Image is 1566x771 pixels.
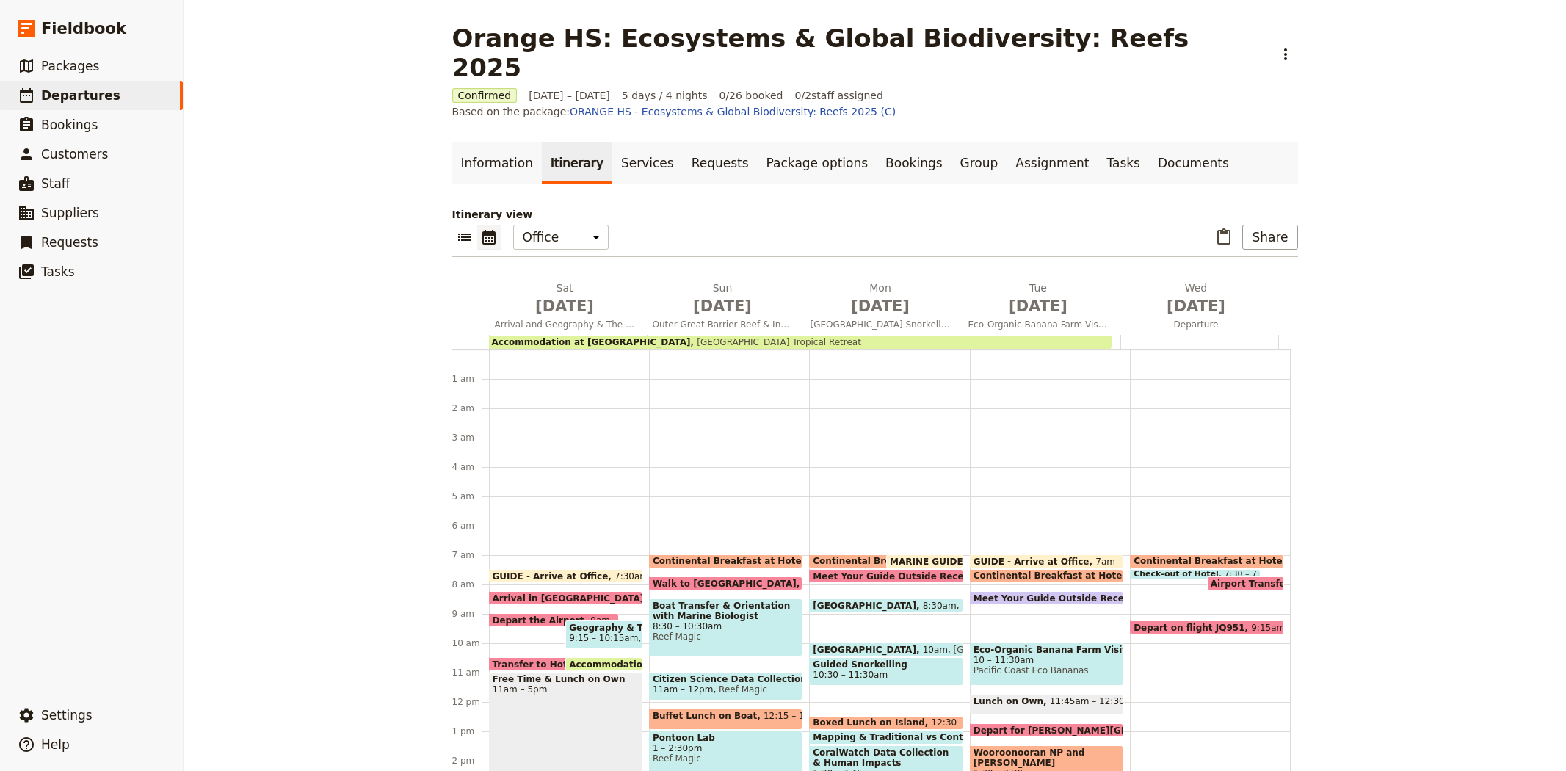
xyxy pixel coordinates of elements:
span: Check-out of Hotel [1134,570,1225,579]
div: Continental Breakfast at Hotel [649,554,802,568]
div: Mapping & Traditional vs Contemporary Management Activity [809,731,963,745]
div: Buffet Lunch on Boat12:15 – 1pm [649,709,802,730]
span: Reef Magic [653,753,799,764]
button: Mon [DATE][GEOGRAPHIC_DATA] Snorkelling & [GEOGRAPHIC_DATA] [805,280,963,335]
div: Boxed Lunch on Island12:30 – 1pm [809,716,963,730]
p: Itinerary view [452,207,1298,222]
div: 8 am [452,579,489,590]
span: 11:45am – 12:30pm [1050,696,1139,713]
span: GUIDE - Arrive at Office [974,557,1096,566]
h2: Sat [495,280,635,317]
span: [GEOGRAPHIC_DATA] [813,645,922,654]
span: 5 days / 4 nights [622,88,708,103]
span: Requests [41,235,98,250]
a: Tasks [1098,142,1149,184]
div: 5 am [452,491,489,502]
span: Staff [41,176,70,191]
div: Accommodation at [GEOGRAPHIC_DATA] [GEOGRAPHIC_DATA] [565,657,642,671]
span: Airport Transfer & Depart [1211,579,1344,588]
div: 4 am [452,461,489,473]
h1: Orange HS: Ecosystems & Global Biodiversity: Reefs 2025 [452,23,1264,82]
span: [DATE] [653,295,793,317]
h2: Mon [811,280,951,317]
span: 7:30am [615,571,648,581]
span: Citizen Science Data Collection & Species & Predator Identification [653,674,799,684]
h2: Tue [968,280,1109,317]
div: Eco-Organic Banana Farm Visit10 – 11:30amPacific Coast Eco Bananas [970,642,1123,686]
div: 12 pm [452,696,489,708]
span: Reef Magic [713,684,767,695]
span: [GEOGRAPHIC_DATA] [813,601,922,610]
div: Boat Transfer & Orientation with Marine Biologist8:30 – 10:30amReef Magic [649,598,802,656]
span: Settings [41,708,93,723]
span: [DATE] [968,295,1109,317]
div: 9 am [452,608,489,620]
div: MARINE GUIDES - Arrive at Office [886,554,963,568]
div: Accommodation at [GEOGRAPHIC_DATA][GEOGRAPHIC_DATA] Tropical Retreat [489,336,1112,349]
span: Depart on flight JQ951 [1134,623,1251,632]
div: GUIDE - Arrive at Office7am [970,554,1123,568]
button: Actions [1273,42,1298,67]
span: Based on the package: [452,104,896,119]
span: 11am – 5pm [493,684,639,695]
a: Group [951,142,1007,184]
span: Geography & The Reef Presentation [569,623,639,633]
span: Fieldbook [41,18,126,40]
div: Meet Your Guide Outside Reception & Depart [970,591,1123,605]
span: Arrival in [GEOGRAPHIC_DATA] [493,593,651,603]
span: Small World Journeys [638,633,737,643]
span: 8:30am [923,601,957,610]
a: Documents [1149,142,1238,184]
button: Paste itinerary item [1211,225,1236,250]
button: Share [1242,225,1297,250]
div: Depart the Airport9am [489,613,620,627]
span: Boat Transfer & Orientation with Marine Biologist [653,601,799,621]
div: 6 am [452,520,489,532]
div: Depart for [PERSON_NAME][GEOGRAPHIC_DATA] [970,723,1123,737]
span: Pontoon Lab [653,733,799,743]
div: Arrival in [GEOGRAPHIC_DATA] [489,591,642,605]
span: Bookings [41,117,98,132]
span: Continental Breakfast at Hotel [653,556,811,566]
div: GUIDE - Arrive at Office7:30am [489,569,642,583]
div: [GEOGRAPHIC_DATA]8:30amFitzroy Island Adventures [809,598,963,612]
span: Eco-Organic Banana Farm Visit, [GEOGRAPHIC_DATA] & Rainforest Waterfalls [963,319,1114,330]
span: 11am – 12pm [653,684,714,695]
div: Check-out of Hotel7:30 – 7:45am [1130,569,1261,579]
span: [GEOGRAPHIC_DATA] Tropical Retreat [691,337,861,347]
span: [DATE] [811,295,951,317]
a: Package options [758,142,877,184]
a: Assignment [1007,142,1098,184]
span: Help [41,737,70,752]
div: Meet Your Guide Outside Reception & Depart [809,569,963,583]
a: ORANGE HS - Ecosystems & Global Biodiversity: Reefs 2025 (C) [570,106,896,117]
span: 9am [590,615,610,625]
span: 1 – 2:30pm [653,743,799,753]
span: Eco-Organic Banana Farm Visit [974,645,1120,655]
div: 1 pm [452,725,489,737]
span: 9:15am [1251,623,1285,632]
span: 10 – 11:30am [974,655,1120,665]
span: CoralWatch Data Collection & Human Impacts [813,748,959,768]
span: 12:15 – 1pm [764,711,819,728]
button: Tue [DATE]Eco-Organic Banana Farm Visit, [GEOGRAPHIC_DATA] & Rainforest Waterfalls [963,280,1120,335]
span: Tasks [41,264,75,279]
span: 9:15 – 10:15am [569,633,638,643]
span: Packages [41,59,99,73]
div: 3 am [452,432,489,444]
span: 0 / 2 staff assigned [795,88,883,103]
span: 10am [923,645,948,654]
span: Continental Breakfast at Hotel [813,556,971,566]
div: Guided Snorkelling10:30 – 11:30am [809,657,963,686]
span: [GEOGRAPHIC_DATA] Snorkelling & [GEOGRAPHIC_DATA] [805,319,957,330]
span: 10:30 – 11:30am [813,670,888,680]
div: Continental Breakfast at Hotel [1130,554,1283,568]
span: Departures [41,88,120,103]
span: 8:30 – 10:30am [653,621,799,631]
a: Information [452,142,542,184]
span: Meet Your Guide Outside Reception & Depart [974,593,1205,603]
span: Free Time & Lunch on Own [493,674,639,684]
span: Transfer to Hotel [493,659,583,669]
span: Continental Breakfast at Hotel [974,571,1132,581]
div: Lunch on Own11:45am – 12:30pm [970,694,1123,715]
